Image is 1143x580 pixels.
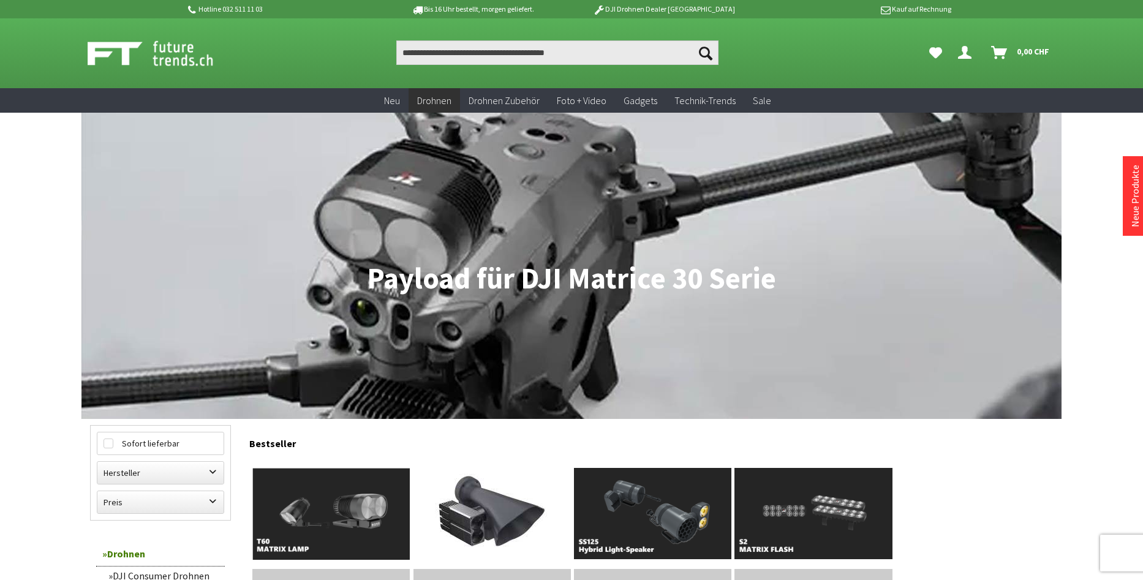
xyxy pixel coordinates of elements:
a: Drohnen [409,88,460,113]
a: Drohnen [96,541,225,567]
span: Foto + Video [557,94,606,107]
a: Neue Produkte [1129,165,1141,227]
img: T60 Matrix Scheinwerfer für M30 Serie [252,467,410,560]
a: Drohnen Zubehör [460,88,548,113]
span: Sale [753,94,771,107]
div: Bestseller [249,425,1053,456]
img: Shop Futuretrends - zur Startseite wechseln [88,38,240,69]
a: Sale [744,88,780,113]
img: SS125 Hybrid Schweinwerfer und Lautsprecher für M30 Serie [574,468,731,559]
p: Bis 16 Uhr bestellt, morgen geliefert. [377,2,568,17]
h1: Payload für DJI Matrice 30 Serie [90,263,1053,294]
label: Hersteller [97,462,224,484]
span: Drohnen Zubehör [469,94,540,107]
a: Neu [375,88,409,113]
img: S2 Matrixstroboskop für Blaulichteinsätze für M30-300 Serie [734,468,892,559]
p: Kauf auf Rechnung [760,2,951,17]
a: Warenkorb [986,40,1055,65]
span: Gadgets [624,94,657,107]
p: DJI Drohnen Dealer [GEOGRAPHIC_DATA] [568,2,760,17]
span: 0,00 CHF [1017,42,1049,61]
a: Foto + Video [548,88,615,113]
label: Preis [97,491,224,513]
a: Gadgets [615,88,666,113]
a: Technik-Trends [666,88,744,113]
img: CZI - DJI M30 Serie Lautsprecher und Scheinwerfer LP12 [415,459,568,569]
input: Produkt, Marke, Kategorie, EAN, Artikelnummer… [396,40,719,65]
span: Technik-Trends [674,94,736,107]
button: Suchen [693,40,719,65]
label: Sofort lieferbar [97,432,224,454]
a: Meine Favoriten [923,40,948,65]
span: Drohnen [417,94,451,107]
span: Neu [384,94,400,107]
a: Dein Konto [953,40,981,65]
p: Hotline 032 511 11 03 [186,2,377,17]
